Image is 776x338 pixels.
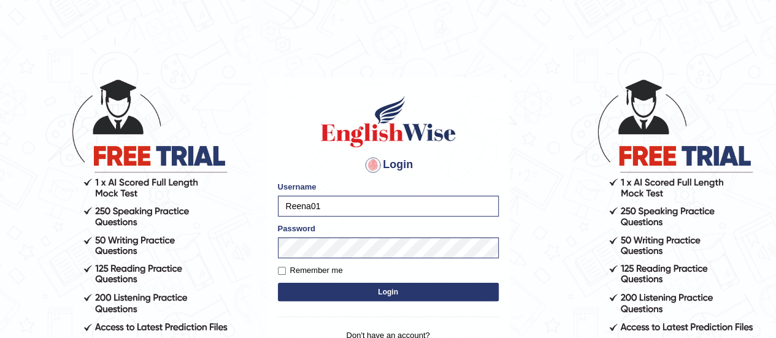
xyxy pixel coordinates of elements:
[278,155,499,175] h4: Login
[278,267,286,275] input: Remember me
[318,94,458,149] img: Logo of English Wise sign in for intelligent practice with AI
[278,181,317,193] label: Username
[278,264,343,277] label: Remember me
[278,283,499,301] button: Login
[278,223,315,234] label: Password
